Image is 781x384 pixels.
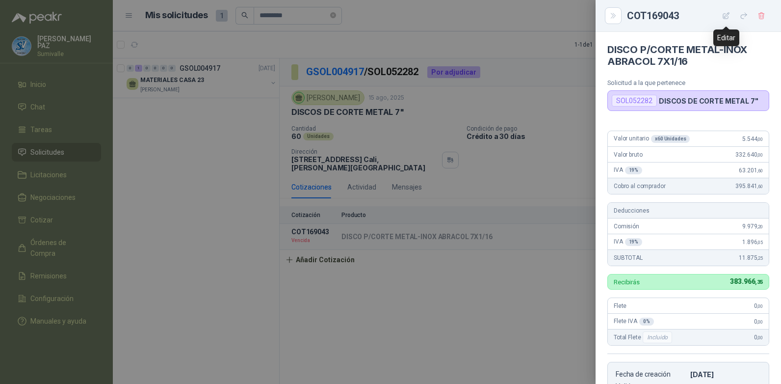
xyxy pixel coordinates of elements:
[614,166,642,174] span: IVA
[757,152,763,158] span: ,00
[614,279,640,285] p: Recibirás
[659,97,758,105] p: DISCOS DE CORTE METAL 7"
[639,318,654,326] div: 0 %
[614,238,642,246] span: IVA
[735,183,763,190] span: 395.841
[742,136,763,142] span: 5.544
[757,255,763,261] span: ,25
[607,79,769,86] p: Solicitud a la que pertenece
[651,135,690,143] div: x 60 Unidades
[755,279,763,285] span: ,35
[625,166,643,174] div: 19 %
[742,239,763,246] span: 1.896
[614,318,654,326] span: Flete IVA
[757,335,763,340] span: ,00
[614,151,642,158] span: Valor bruto
[739,167,763,174] span: 63.201
[612,95,657,107] div: SOL052282
[754,318,763,325] span: 0
[643,331,672,343] div: Incluido
[614,135,690,143] span: Valor unitario
[627,8,769,24] div: COT169043
[614,254,643,261] span: SUBTOTAL
[757,137,763,142] span: ,00
[757,240,763,245] span: ,05
[735,151,763,158] span: 332.640
[754,302,763,309] span: 0
[757,224,763,229] span: ,20
[625,238,643,246] div: 19 %
[614,207,649,214] span: Deducciones
[690,370,761,379] p: [DATE]
[739,254,763,261] span: 11.875
[757,319,763,325] span: ,00
[607,10,619,22] button: Close
[757,168,763,173] span: ,60
[616,370,686,379] p: Fecha de creación
[757,184,763,189] span: ,60
[713,29,739,46] div: Editar
[607,44,769,67] h4: DISCO P/CORTE METAL-INOX ABRACOL 7X1/16
[757,303,763,309] span: ,00
[614,331,674,343] span: Total Flete
[614,183,665,190] span: Cobro al comprador
[754,334,763,341] span: 0
[730,277,763,285] span: 383.966
[614,302,626,309] span: Flete
[614,223,639,230] span: Comisión
[742,223,763,230] span: 9.979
